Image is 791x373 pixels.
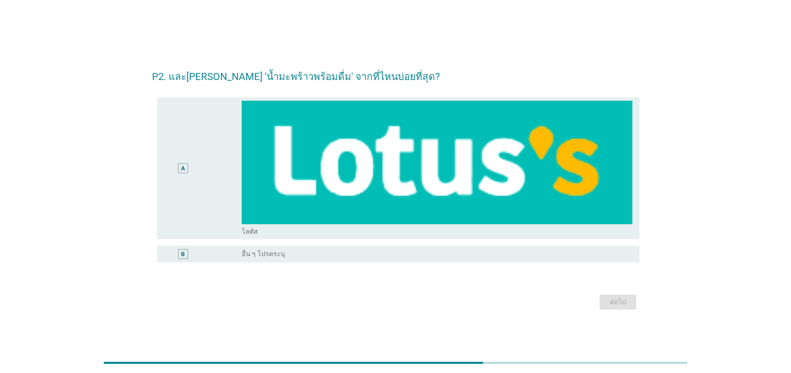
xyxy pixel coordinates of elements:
[242,228,258,236] label: โลตัส
[181,249,185,258] div: B
[152,61,639,84] h2: P2. และ[PERSON_NAME] 'น้ำมะพร้าวพร้อมดื่ม' จากที่ไหนบ่อยที่สุด?
[242,101,633,224] img: 11ad5a32-8723-4764-9581-b3b71298c80e-Lotus2.png
[181,164,185,172] div: A
[242,250,285,258] label: อื่น ๆ โปรดระบุ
